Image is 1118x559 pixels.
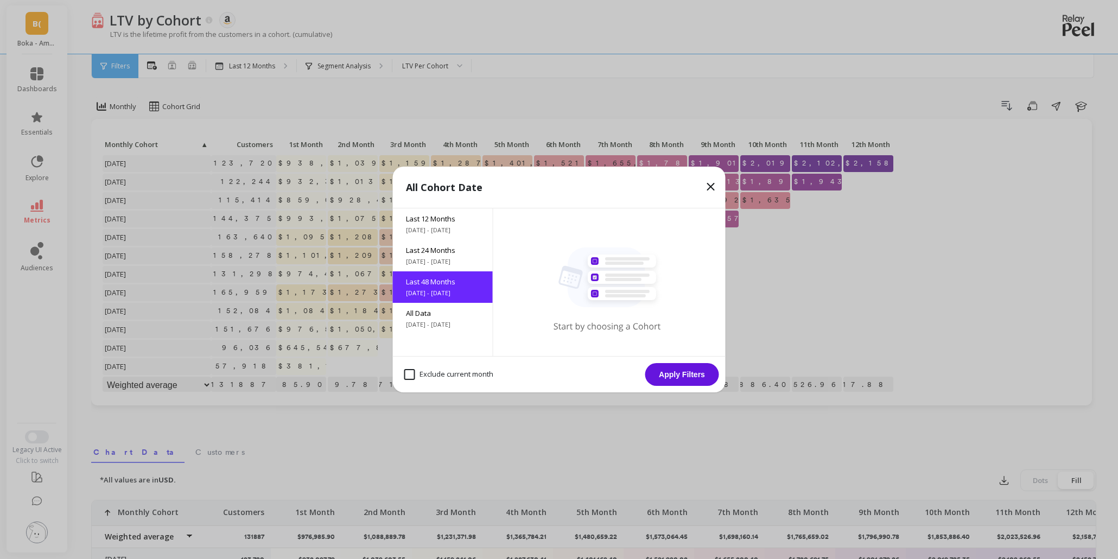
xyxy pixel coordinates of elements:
button: Apply Filters [645,363,719,386]
span: [DATE] - [DATE] [406,257,480,266]
span: [DATE] - [DATE] [406,289,480,297]
span: All Data [406,308,480,318]
span: [DATE] - [DATE] [406,226,480,234]
span: Last 12 Months [406,214,480,224]
span: Exclude current month [404,369,493,380]
p: All Cohort Date [406,180,482,195]
span: Last 48 Months [406,277,480,287]
span: Last 24 Months [406,245,480,255]
span: [DATE] - [DATE] [406,320,480,329]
